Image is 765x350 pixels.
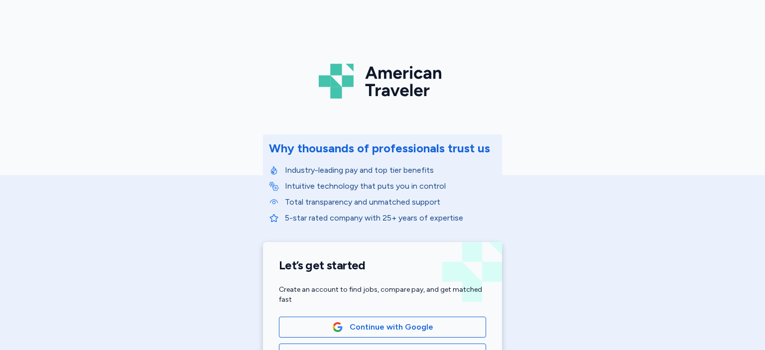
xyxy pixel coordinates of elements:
[350,321,433,333] span: Continue with Google
[269,140,490,156] div: Why thousands of professionals trust us
[285,196,496,208] p: Total transparency and unmatched support
[319,60,446,103] img: Logo
[279,317,486,338] button: Google LogoContinue with Google
[285,180,496,192] p: Intuitive technology that puts you in control
[285,164,496,176] p: Industry-leading pay and top tier benefits
[279,285,486,305] div: Create an account to find jobs, compare pay, and get matched fast
[285,212,496,224] p: 5-star rated company with 25+ years of expertise
[279,258,486,273] h1: Let’s get started
[332,322,343,333] img: Google Logo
